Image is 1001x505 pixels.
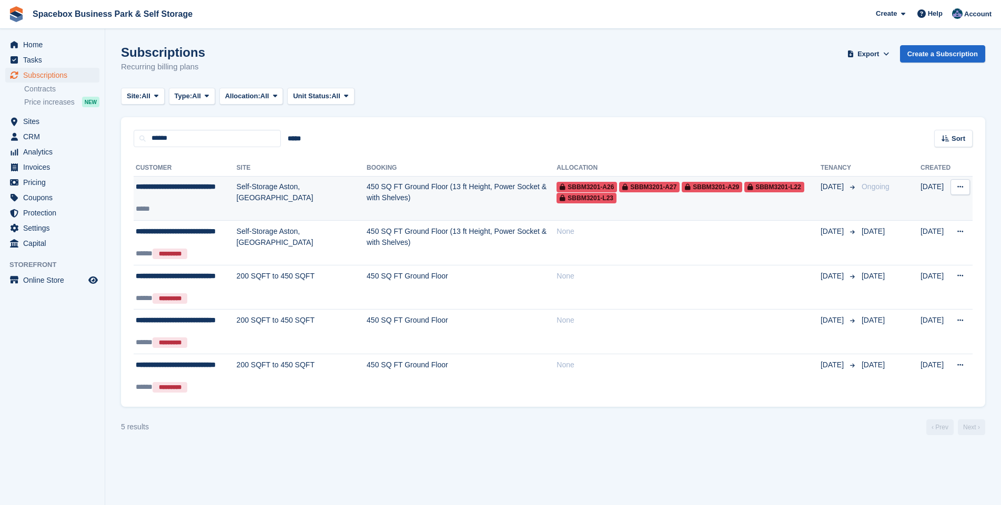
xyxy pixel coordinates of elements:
[862,360,885,369] span: [DATE]
[23,145,86,159] span: Analytics
[367,265,557,310] td: 450 SQ FT Ground Floor
[121,421,149,432] div: 5 results
[557,226,821,237] div: None
[5,273,99,287] a: menu
[24,96,99,108] a: Price increases NEW
[134,160,237,177] th: Customer
[557,160,821,177] th: Allocation
[23,160,86,174] span: Invoices
[121,88,165,105] button: Site: All
[921,265,951,310] td: [DATE]
[293,91,331,101] span: Unit Status:
[367,310,557,354] td: 450 SQ FT Ground Floor
[5,175,99,190] a: menu
[23,37,86,52] span: Home
[862,272,885,280] span: [DATE]
[219,88,284,105] button: Allocation: All
[23,273,86,287] span: Online Store
[5,205,99,220] a: menu
[744,182,804,192] span: SBBM3201-L22
[557,359,821,370] div: None
[367,221,557,265] td: 450 SQ FT Ground Floor (13 ft Height, Power Socket & with Shelves)
[845,45,892,63] button: Export
[8,6,24,22] img: stora-icon-8386f47178a22dfd0bd8f6a31ec36ba5ce8667c1dd55bd0f319d3a0aa187defe.svg
[821,160,857,177] th: Tenancy
[24,84,99,94] a: Contracts
[23,205,86,220] span: Protection
[192,91,201,101] span: All
[9,260,105,270] span: Storefront
[821,226,846,237] span: [DATE]
[921,176,951,221] td: [DATE]
[24,97,75,107] span: Price increases
[821,181,846,192] span: [DATE]
[557,182,617,192] span: SBBM3201-A26
[821,359,846,370] span: [DATE]
[5,145,99,159] a: menu
[367,176,557,221] td: 450 SQ FT Ground Floor (13 ft Height, Power Socket & with Shelves)
[821,271,846,282] span: [DATE]
[23,68,86,83] span: Subscriptions
[928,8,943,19] span: Help
[225,91,260,101] span: Allocation:
[23,114,86,129] span: Sites
[367,160,557,177] th: Booking
[921,354,951,398] td: [DATE]
[237,160,367,177] th: Site
[876,8,897,19] span: Create
[5,53,99,67] a: menu
[5,37,99,52] a: menu
[557,315,821,326] div: None
[127,91,141,101] span: Site:
[23,190,86,205] span: Coupons
[237,265,367,310] td: 200 SQFT to 450 SQFT
[857,49,879,59] span: Export
[331,91,340,101] span: All
[5,221,99,235] a: menu
[619,182,680,192] span: SBBM3201-A27
[260,91,269,101] span: All
[952,133,965,144] span: Sort
[862,227,885,235] span: [DATE]
[5,236,99,251] a: menu
[237,176,367,221] td: Self-Storage Aston, [GEOGRAPHIC_DATA]
[952,8,963,19] img: Daud
[237,310,367,354] td: 200 SQFT to 450 SQFT
[557,193,616,203] span: SBBM3201-L23
[23,129,86,144] span: CRM
[821,315,846,326] span: [DATE]
[5,129,99,144] a: menu
[557,271,821,282] div: None
[87,274,99,286] a: Preview store
[367,354,557,398] td: 450 SQ FT Ground Floor
[862,182,889,191] span: Ongoing
[121,61,205,73] p: Recurring billing plans
[921,221,951,265] td: [DATE]
[175,91,193,101] span: Type:
[5,68,99,83] a: menu
[237,221,367,265] td: Self-Storage Aston, [GEOGRAPHIC_DATA]
[121,45,205,59] h1: Subscriptions
[682,182,742,192] span: SBBM3201-A29
[237,354,367,398] td: 200 SQFT to 450 SQFT
[5,190,99,205] a: menu
[287,88,354,105] button: Unit Status: All
[900,45,985,63] a: Create a Subscription
[23,175,86,190] span: Pricing
[862,316,885,324] span: [DATE]
[141,91,150,101] span: All
[23,221,86,235] span: Settings
[23,236,86,251] span: Capital
[28,5,197,23] a: Spacebox Business Park & Self Storage
[924,419,987,435] nav: Page
[82,97,99,107] div: NEW
[964,9,992,19] span: Account
[921,310,951,354] td: [DATE]
[23,53,86,67] span: Tasks
[958,419,985,435] a: Next
[169,88,215,105] button: Type: All
[5,160,99,174] a: menu
[5,114,99,129] a: menu
[926,419,954,435] a: Previous
[921,160,951,177] th: Created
